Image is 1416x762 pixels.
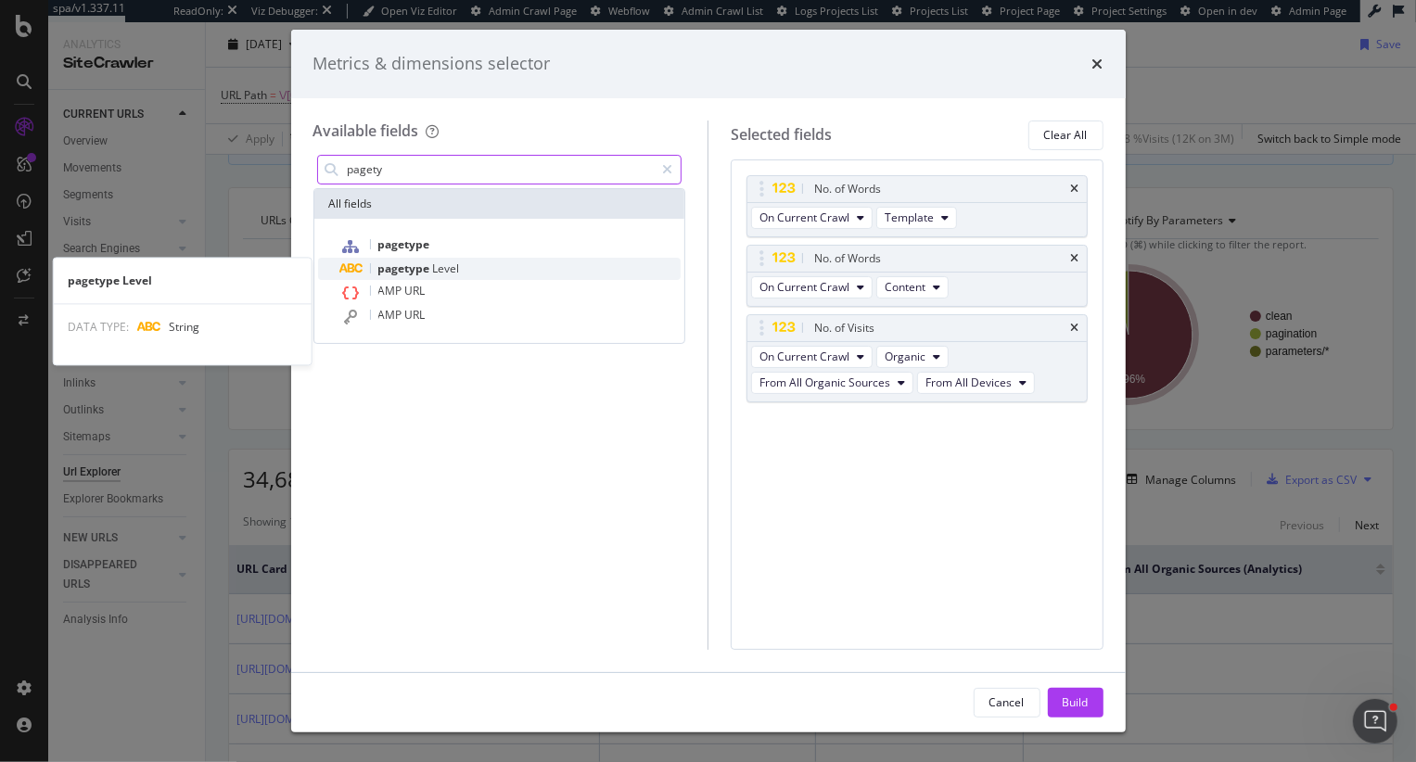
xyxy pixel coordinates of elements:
iframe: Intercom live chat [1353,699,1397,743]
button: From All Devices [917,372,1035,394]
div: times [1092,52,1103,76]
div: Cancel [989,694,1025,710]
span: pagetype [378,236,430,252]
button: On Current Crawl [751,276,873,298]
button: From All Organic Sources [751,372,913,394]
span: AMP [378,307,405,323]
div: Clear All [1044,127,1088,143]
div: times [1071,253,1079,264]
span: Level [433,260,460,276]
span: From All Devices [925,375,1012,390]
button: On Current Crawl [751,346,873,368]
button: Organic [876,346,949,368]
span: Template [885,210,934,225]
button: On Current Crawl [751,207,873,229]
div: times [1071,184,1079,195]
div: All fields [314,189,685,219]
div: No. of VisitstimesOn Current CrawlOrganicFrom All Organic SourcesFrom All Devices [746,314,1088,402]
div: No. of Words [814,249,881,268]
span: URL [405,307,426,323]
div: No. of WordstimesOn Current CrawlTemplate [746,175,1088,237]
button: Template [876,207,957,229]
button: Clear All [1028,121,1103,150]
span: On Current Crawl [759,349,849,364]
span: pagetype [378,260,433,276]
button: Cancel [974,688,1040,718]
span: From All Organic Sources [759,375,890,390]
div: times [1071,323,1079,334]
span: Content [885,279,925,295]
div: pagetype Level [53,273,311,288]
button: Content [876,276,949,298]
div: Metrics & dimensions selector [313,52,551,76]
div: No. of Visits [814,319,874,337]
span: On Current Crawl [759,210,849,225]
span: On Current Crawl [759,279,849,295]
span: URL [405,283,426,298]
span: AMP [378,283,405,298]
button: Build [1048,688,1103,718]
div: modal [291,30,1126,732]
div: Available fields [313,121,419,141]
input: Search by field name [346,156,655,184]
div: Selected fields [731,124,832,146]
div: No. of Words [814,180,881,198]
span: Organic [885,349,925,364]
div: No. of WordstimesOn Current CrawlContent [746,245,1088,307]
div: Build [1063,694,1089,710]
